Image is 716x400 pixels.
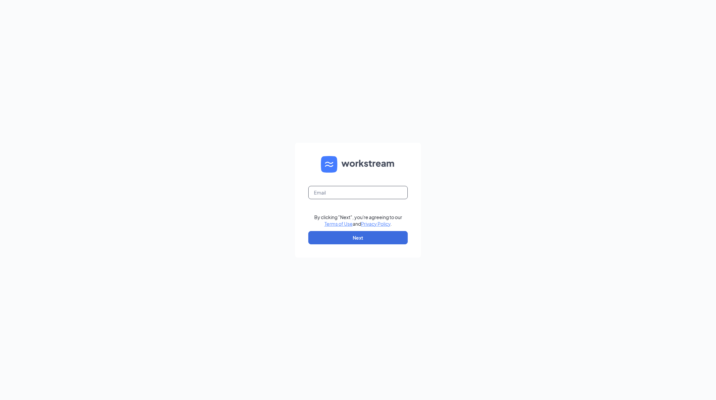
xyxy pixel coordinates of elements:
input: Email [308,186,408,199]
button: Next [308,231,408,244]
a: Terms of Use [325,221,353,227]
div: By clicking "Next", you're agreeing to our and . [314,214,402,227]
img: WS logo and Workstream text [321,156,395,173]
a: Privacy Policy [361,221,390,227]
